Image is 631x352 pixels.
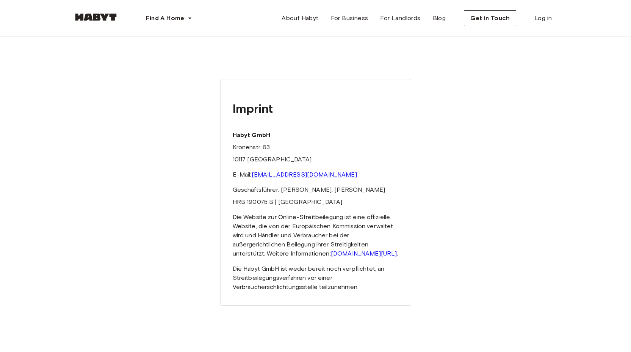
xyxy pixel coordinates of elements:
[233,155,399,164] p: 10117 [GEOGRAPHIC_DATA]
[252,171,357,178] a: [EMAIL_ADDRESS][DOMAIN_NAME]
[331,14,368,23] span: For Business
[470,14,510,23] span: Get in Touch
[146,14,185,23] span: Find A Home
[233,170,399,179] p: E-Mail:
[73,13,119,21] img: Habyt
[433,14,446,23] span: Blog
[282,14,318,23] span: About Habyt
[331,250,397,257] a: [DOMAIN_NAME][URL]
[233,213,399,258] p: Die Website zur Online-Streitbeilegung ist eine offizielle Website, die von der Europäischen Komm...
[534,14,552,23] span: Log in
[233,143,399,152] p: Kronenstr. 63
[464,10,516,26] button: Get in Touch
[528,11,558,26] a: Log in
[233,101,273,116] strong: Imprint
[427,11,452,26] a: Blog
[374,11,426,26] a: For Landlords
[276,11,324,26] a: About Habyt
[233,131,271,139] strong: Habyt GmbH
[233,264,399,292] p: Die Habyt GmbH ist weder bereit noch verpflichtet, an Streitbeilegungsverfahren vor einer Verbrau...
[325,11,374,26] a: For Business
[380,14,420,23] span: For Landlords
[233,185,399,194] p: Geschäftsführer: [PERSON_NAME], [PERSON_NAME]
[140,11,198,26] button: Find A Home
[233,197,399,207] p: HRB 190075 B | [GEOGRAPHIC_DATA]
